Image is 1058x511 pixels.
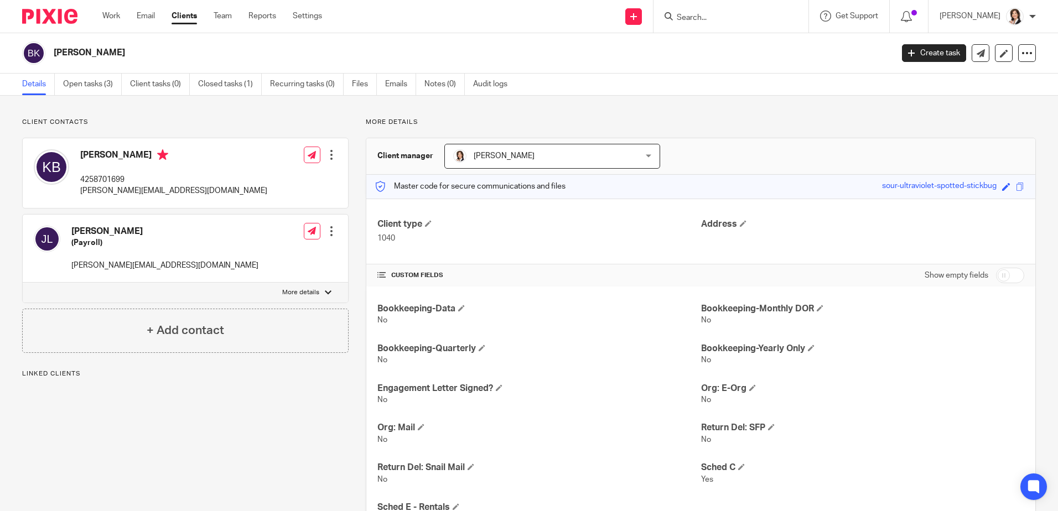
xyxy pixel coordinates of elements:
[22,369,349,378] p: Linked clients
[102,11,120,22] a: Work
[701,462,1024,473] h4: Sched C
[701,343,1024,354] h4: Bookkeeping-Yearly Only
[385,74,416,95] a: Emails
[377,218,701,230] h4: Client type
[22,74,55,95] a: Details
[473,74,516,95] a: Audit logs
[248,11,276,22] a: Reports
[836,12,878,20] span: Get Support
[377,422,701,434] h4: Org: Mail
[293,11,322,22] a: Settings
[377,233,701,244] p: 1040
[54,47,719,59] h2: [PERSON_NAME]
[366,118,1036,127] p: More details
[377,150,433,161] h3: Client manager
[701,218,1024,230] h4: Address
[352,74,377,95] a: Files
[701,476,713,483] span: Yes
[701,356,711,364] span: No
[282,288,319,297] p: More details
[474,152,535,160] span: [PERSON_NAME]
[375,181,566,192] p: Master code for secure communications and files
[377,343,701,354] h4: Bookkeeping-Quarterly
[676,13,775,23] input: Search
[701,303,1024,315] h4: Bookkeeping-Monthly DOR
[925,270,988,281] label: Show empty fields
[71,237,258,248] h5: (Payroll)
[80,174,267,185] p: 4258701699
[701,316,711,324] span: No
[80,149,267,163] h4: [PERSON_NAME]
[377,396,387,404] span: No
[157,149,168,160] i: Primary
[147,322,224,339] h4: + Add contact
[130,74,190,95] a: Client tasks (0)
[940,11,1000,22] p: [PERSON_NAME]
[377,271,701,280] h4: CUSTOM FIELDS
[701,396,711,404] span: No
[377,303,701,315] h4: Bookkeeping-Data
[22,9,77,24] img: Pixie
[71,260,258,271] p: [PERSON_NAME][EMAIL_ADDRESS][DOMAIN_NAME]
[80,185,267,196] p: [PERSON_NAME][EMAIL_ADDRESS][DOMAIN_NAME]
[22,41,45,65] img: svg%3E
[882,180,997,193] div: sour-ultraviolet-spotted-stickbug
[377,436,387,444] span: No
[902,44,966,62] a: Create task
[198,74,262,95] a: Closed tasks (1)
[137,11,155,22] a: Email
[701,436,711,444] span: No
[34,149,69,185] img: svg%3E
[377,383,701,394] h4: Engagement Letter Signed?
[377,356,387,364] span: No
[701,383,1024,394] h4: Org: E-Org
[172,11,197,22] a: Clients
[377,476,387,483] span: No
[424,74,465,95] a: Notes (0)
[377,462,701,473] h4: Return Del: Snail Mail
[453,149,466,163] img: BW%20Website%203%20-%20square.jpg
[214,11,232,22] a: Team
[22,118,349,127] p: Client contacts
[377,316,387,324] span: No
[1006,8,1024,25] img: BW%20Website%203%20-%20square.jpg
[34,226,60,252] img: svg%3E
[270,74,344,95] a: Recurring tasks (0)
[71,226,258,237] h4: [PERSON_NAME]
[63,74,122,95] a: Open tasks (3)
[701,422,1024,434] h4: Return Del: SFP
